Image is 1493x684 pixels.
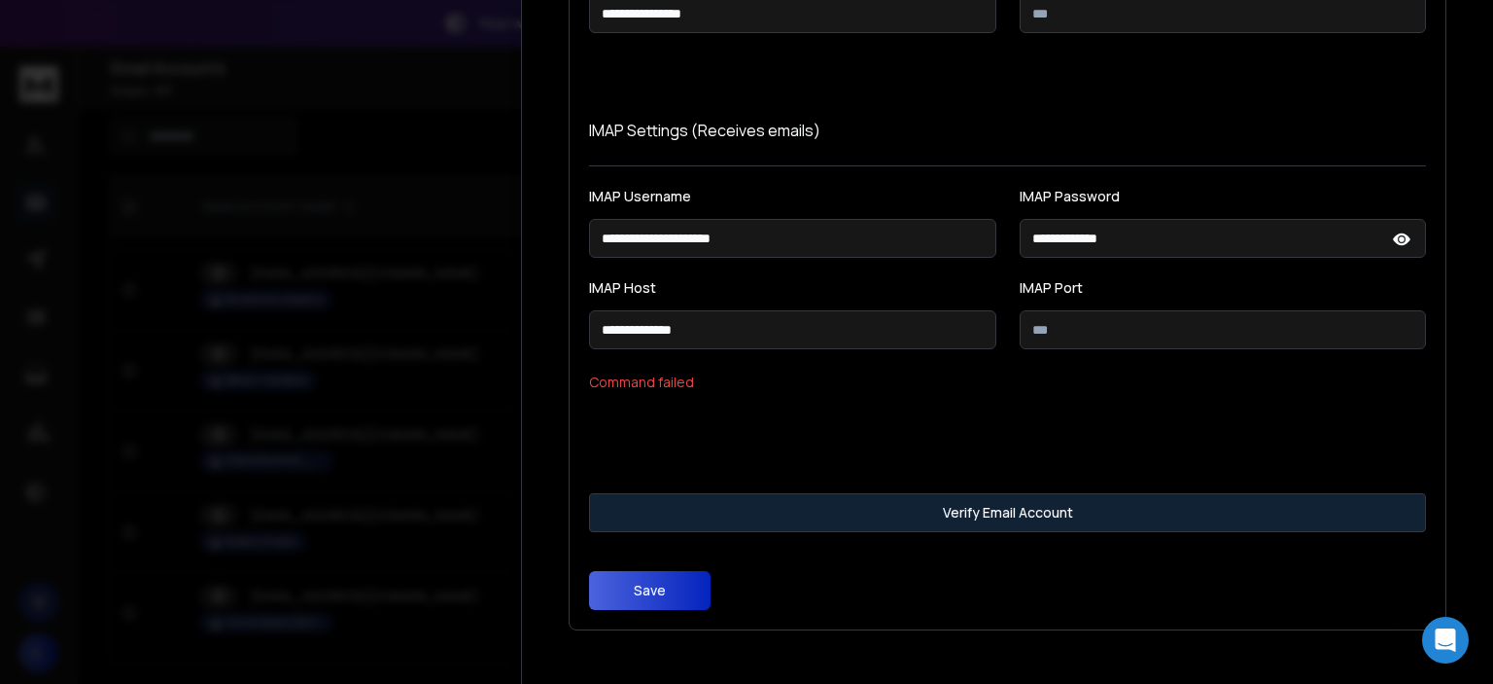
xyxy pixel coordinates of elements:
button: Verify Email Account [589,493,1426,532]
label: IMAP Username [589,190,996,203]
label: IMAP Host [589,281,996,295]
p: IMAP Settings (Receives emails) [589,119,1426,142]
div: Open Intercom Messenger [1422,617,1469,664]
label: IMAP Port [1020,281,1427,295]
label: IMAP Password [1020,190,1427,203]
button: Save [589,571,711,610]
span: Command failed [589,373,1426,392]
